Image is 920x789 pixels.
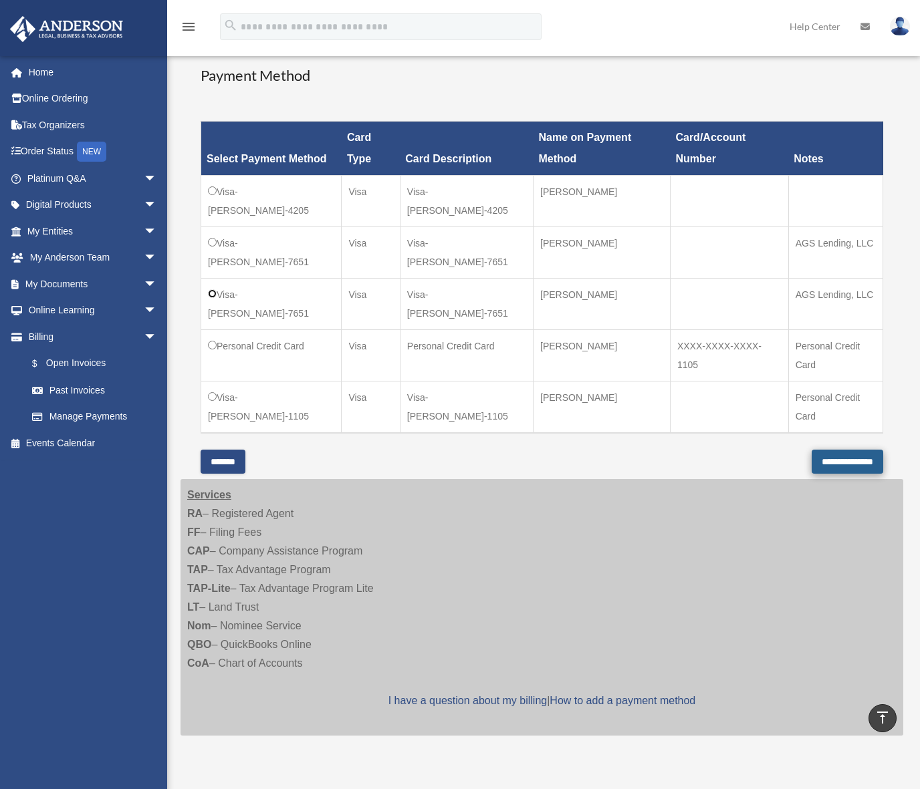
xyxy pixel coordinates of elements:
a: Home [9,59,177,86]
strong: RA [187,508,203,519]
td: [PERSON_NAME] [534,176,671,227]
i: menu [181,19,197,35]
a: Order StatusNEW [9,138,177,166]
td: Visa-[PERSON_NAME]-4205 [201,176,342,227]
th: Notes [788,122,883,176]
td: [PERSON_NAME] [534,381,671,434]
td: Visa [342,176,400,227]
td: [PERSON_NAME] [534,227,671,279]
td: Visa-[PERSON_NAME]-4205 [400,176,533,227]
a: Online Learningarrow_drop_down [9,297,177,324]
td: Personal Credit Card [201,330,342,381]
i: search [223,18,238,33]
td: AGS Lending, LLC [788,279,883,330]
a: vertical_align_top [869,704,897,732]
a: Billingarrow_drop_down [9,323,170,350]
td: Visa [342,381,400,434]
td: Visa-[PERSON_NAME]-1105 [400,381,533,434]
td: [PERSON_NAME] [534,279,671,330]
td: Visa [342,330,400,381]
strong: CAP [187,545,210,557]
td: Visa-[PERSON_NAME]-1105 [201,381,342,434]
strong: TAP [187,564,208,575]
span: $ [39,355,46,372]
a: Manage Payments [19,404,170,430]
a: Digital Productsarrow_drop_down [9,192,177,218]
span: arrow_drop_down [144,297,170,325]
a: Past Invoices [19,377,170,404]
strong: LT [187,601,199,613]
strong: Services [187,489,231,500]
span: arrow_drop_down [144,271,170,298]
td: Visa-[PERSON_NAME]-7651 [400,279,533,330]
td: Personal Credit Card [788,330,883,381]
div: NEW [77,142,106,162]
a: My Anderson Teamarrow_drop_down [9,245,177,271]
span: arrow_drop_down [144,245,170,272]
a: How to add a payment method [550,695,695,706]
a: Events Calendar [9,430,177,456]
th: Card/Account Number [670,122,788,176]
span: arrow_drop_down [144,323,170,351]
div: – Registered Agent – Filing Fees – Company Assistance Program – Tax Advantage Program – Tax Advan... [181,479,903,736]
span: arrow_drop_down [144,165,170,192]
img: Anderson Advisors Platinum Portal [6,16,127,42]
td: AGS Lending, LLC [788,227,883,279]
strong: FF [187,526,201,538]
a: Tax Organizers [9,112,177,138]
a: menu [181,23,197,35]
td: Visa-[PERSON_NAME]-7651 [201,227,342,279]
a: $Open Invoices [19,350,164,377]
a: Online Ordering [9,86,177,112]
td: Visa-[PERSON_NAME]-7651 [400,227,533,279]
h3: Payment Method [201,65,883,86]
a: I have a question about my billing [388,695,547,706]
p: | [187,691,897,710]
td: Visa [342,227,400,279]
a: My Documentsarrow_drop_down [9,271,177,297]
a: Platinum Q&Aarrow_drop_down [9,165,177,192]
td: Personal Credit Card [788,381,883,434]
strong: Nom [187,620,211,631]
td: Visa [342,279,400,330]
img: User Pic [890,17,910,36]
span: arrow_drop_down [144,192,170,219]
strong: CoA [187,657,209,669]
td: [PERSON_NAME] [534,330,671,381]
th: Card Description [400,122,533,176]
a: My Entitiesarrow_drop_down [9,218,177,245]
td: Personal Credit Card [400,330,533,381]
strong: QBO [187,639,211,650]
th: Name on Payment Method [534,122,671,176]
td: XXXX-XXXX-XXXX-1105 [670,330,788,381]
th: Select Payment Method [201,122,342,176]
i: vertical_align_top [875,709,891,726]
span: arrow_drop_down [144,218,170,245]
td: Visa-[PERSON_NAME]-7651 [201,279,342,330]
strong: TAP-Lite [187,583,231,594]
th: Card Type [342,122,400,176]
